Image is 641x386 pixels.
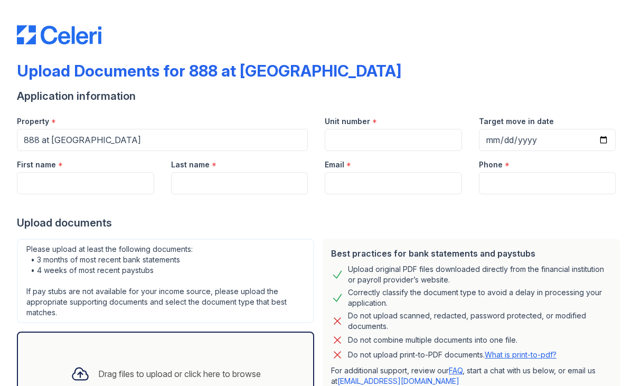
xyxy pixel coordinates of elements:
[331,247,611,260] div: Best practices for bank statements and paystubs
[325,116,370,127] label: Unit number
[17,61,401,80] div: Upload Documents for 888 at [GEOGRAPHIC_DATA]
[348,350,557,360] p: Do not upload print-to-PDF documents.
[337,376,459,385] a: [EMAIL_ADDRESS][DOMAIN_NAME]
[17,239,314,323] div: Please upload at least the following documents: • 3 months of most recent bank statements • 4 wee...
[348,334,517,346] div: Do not combine multiple documents into one file.
[348,310,611,332] div: Do not upload scanned, redacted, password protected, or modified documents.
[17,89,624,103] div: Application information
[479,116,554,127] label: Target move in date
[17,116,49,127] label: Property
[449,366,463,375] a: FAQ
[325,159,344,170] label: Email
[479,159,503,170] label: Phone
[348,287,611,308] div: Correctly classify the document type to avoid a delay in processing your application.
[17,25,101,44] img: CE_Logo_Blue-a8612792a0a2168367f1c8372b55b34899dd931a85d93a1a3d3e32e68fde9ad4.png
[98,368,261,380] div: Drag files to upload or click here to browse
[171,159,210,170] label: Last name
[348,264,611,285] div: Upload original PDF files downloaded directly from the financial institution or payroll provider’...
[17,159,56,170] label: First name
[485,350,557,359] a: What is print-to-pdf?
[17,215,624,230] div: Upload documents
